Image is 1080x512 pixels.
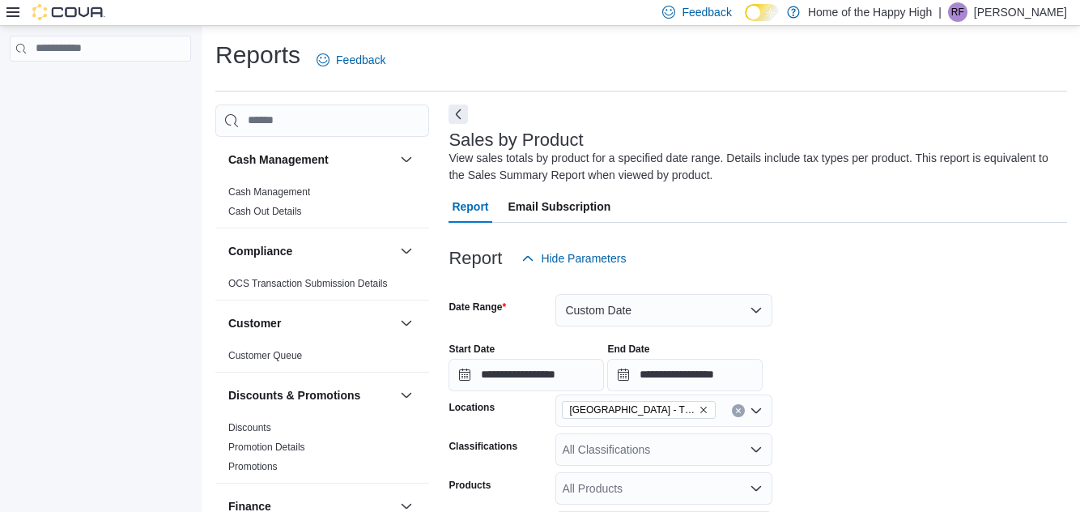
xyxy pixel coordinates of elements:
[215,182,429,228] div: Cash Management
[228,422,271,433] a: Discounts
[228,387,360,403] h3: Discounts & Promotions
[228,315,393,331] button: Customer
[449,343,495,356] label: Start Date
[215,39,300,71] h1: Reports
[682,4,731,20] span: Feedback
[228,151,329,168] h3: Cash Management
[32,4,105,20] img: Cova
[449,249,502,268] h3: Report
[228,186,310,198] a: Cash Management
[452,190,488,223] span: Report
[228,442,305,453] a: Promotion Details
[228,387,393,403] button: Discounts & Promotions
[228,278,388,289] a: OCS Transaction Submission Details
[449,105,468,124] button: Next
[808,2,932,22] p: Home of the Happy High
[228,277,388,290] span: OCS Transaction Submission Details
[228,315,281,331] h3: Customer
[449,130,583,150] h3: Sales by Product
[562,401,716,419] span: Winnipeg - The Shed District - Fire & Flower
[228,460,278,473] span: Promotions
[974,2,1067,22] p: [PERSON_NAME]
[699,405,708,415] button: Remove Winnipeg - The Shed District - Fire & Flower from selection in this group
[228,461,278,472] a: Promotions
[449,440,517,453] label: Classifications
[228,205,302,218] span: Cash Out Details
[228,243,393,259] button: Compliance
[508,190,611,223] span: Email Subscription
[310,44,392,76] a: Feedback
[541,250,626,267] span: Hide Parameters
[449,359,604,391] input: Press the down key to open a popover containing a calendar.
[228,441,305,454] span: Promotion Details
[449,479,491,492] label: Products
[215,418,429,483] div: Discounts & Promotions
[336,52,385,68] span: Feedback
[449,401,495,414] label: Locations
[515,242,632,275] button: Hide Parameters
[10,65,191,104] nav: Complex example
[948,2,967,22] div: Reshawn Facey
[397,150,416,169] button: Cash Management
[745,21,746,22] span: Dark Mode
[449,150,1059,184] div: View sales totals by product for a specified date range. Details include tax types per product. T...
[607,343,649,356] label: End Date
[228,186,310,198] span: Cash Management
[228,421,271,434] span: Discounts
[397,314,416,333] button: Customer
[215,274,429,300] div: Compliance
[607,359,763,391] input: Press the down key to open a popover containing a calendar.
[750,482,763,495] button: Open list of options
[951,2,964,22] span: RF
[215,346,429,372] div: Customer
[228,151,393,168] button: Cash Management
[569,402,695,418] span: [GEOGRAPHIC_DATA] - The Shed District - Fire & Flower
[555,294,772,326] button: Custom Date
[750,443,763,456] button: Open list of options
[397,386,416,405] button: Discounts & Promotions
[745,4,779,21] input: Dark Mode
[938,2,942,22] p: |
[228,349,302,362] span: Customer Queue
[750,404,763,417] button: Open list of options
[228,206,302,217] a: Cash Out Details
[228,243,292,259] h3: Compliance
[449,301,506,314] label: Date Range
[228,350,302,361] a: Customer Queue
[397,241,416,261] button: Compliance
[732,404,745,417] button: Clear input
